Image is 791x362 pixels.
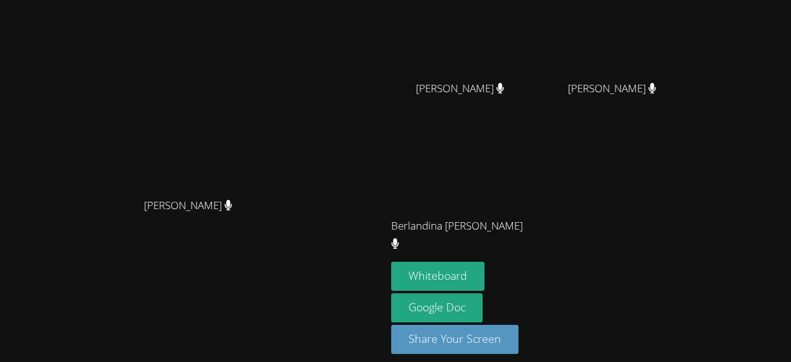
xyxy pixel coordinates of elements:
[391,217,528,253] span: Berlandina [PERSON_NAME]
[391,262,484,291] button: Whiteboard
[416,80,504,98] span: [PERSON_NAME]
[568,80,656,98] span: [PERSON_NAME]
[391,325,518,354] button: Share Your Screen
[144,197,232,215] span: [PERSON_NAME]
[391,293,483,322] a: Google Doc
